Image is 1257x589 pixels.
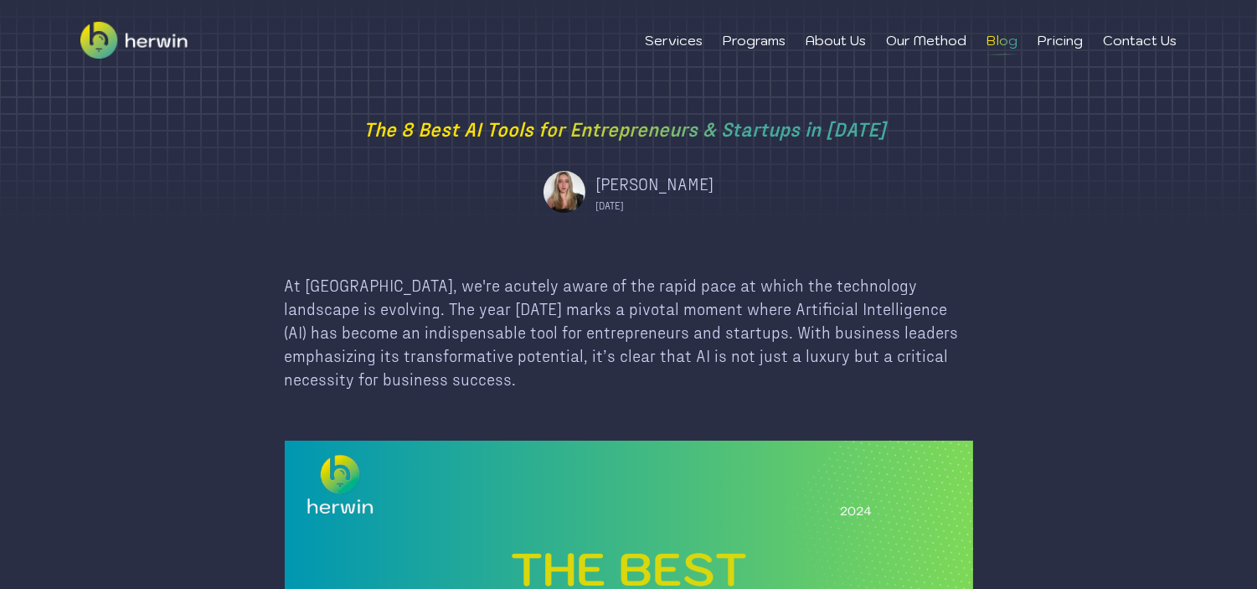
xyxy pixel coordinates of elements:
h1: The 8 Best AI Tools for Entrepreneurs & Startups in [DATE] [364,114,894,144]
li: Pricing [1038,30,1083,50]
li: Contact Us [1103,30,1177,50]
div: [DATE] [595,199,714,212]
p: At [GEOGRAPHIC_DATA], we're acutely aware of the rapid pace at which the technology landscape is ... [285,273,973,390]
li: Programs [723,30,786,50]
div: [PERSON_NAME] [595,172,714,195]
li: Blog [987,30,1017,50]
li: About Us [806,30,866,50]
li: Services [645,30,703,50]
li: Our Method [886,30,966,50]
img: Author's profile picture [543,171,585,213]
